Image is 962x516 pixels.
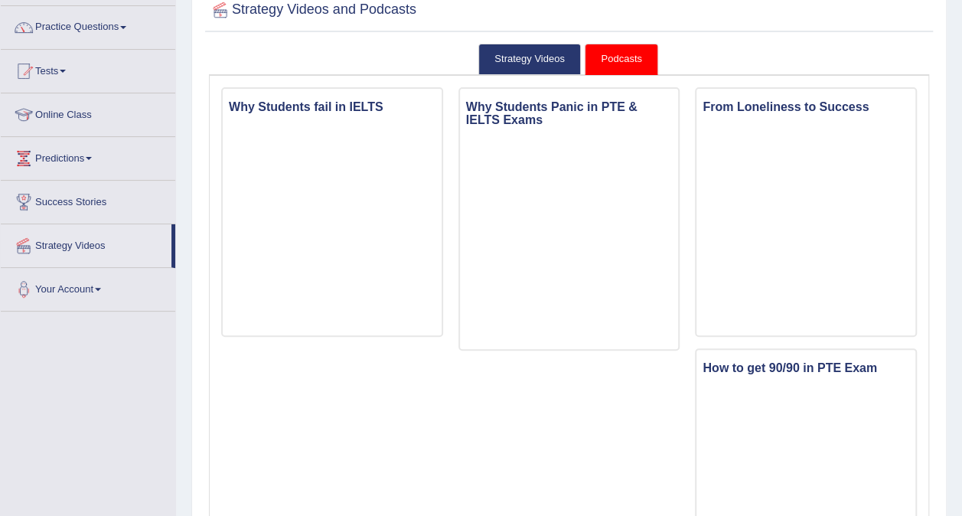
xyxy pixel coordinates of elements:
a: Tests [1,50,175,88]
h3: From Loneliness to Success [696,96,915,118]
h3: Why Students Panic in PTE & IELTS Exams [460,96,679,131]
a: Online Class [1,93,175,132]
a: Success Stories [1,181,175,219]
a: Strategy Videos [1,224,171,263]
h3: How to get 90/90 in PTE Exam [696,358,915,379]
h3: Why Students fail in IELTS [223,96,442,118]
a: Predictions [1,137,175,175]
a: Your Account [1,268,175,306]
a: Strategy Videos [478,44,581,75]
a: Practice Questions [1,6,175,44]
a: Podcasts [585,44,657,75]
